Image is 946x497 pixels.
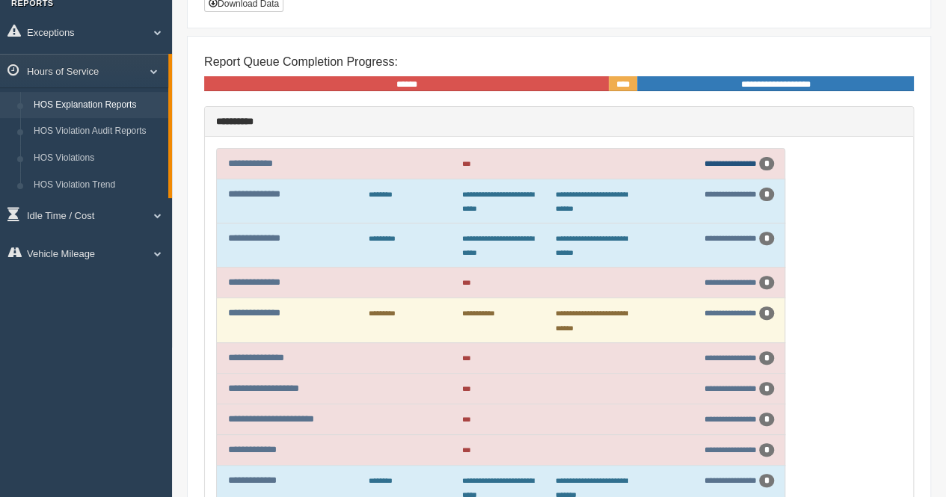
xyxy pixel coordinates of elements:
a: HOS Violations [27,145,168,172]
a: HOS Violation Audit Reports [27,118,168,145]
h4: Report Queue Completion Progress: [204,55,914,69]
a: HOS Violation Trend [27,172,168,199]
a: HOS Explanation Reports [27,92,168,119]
